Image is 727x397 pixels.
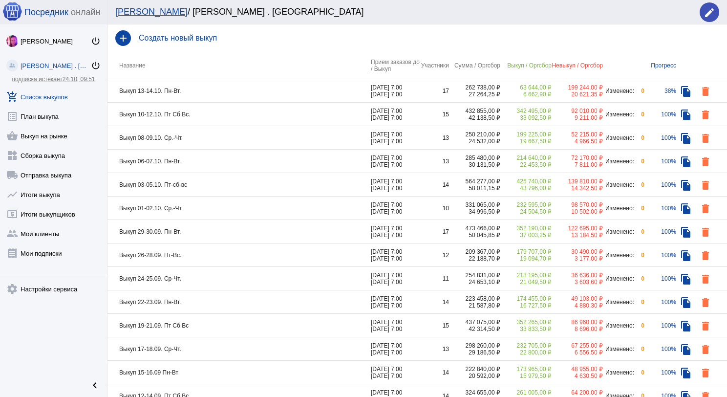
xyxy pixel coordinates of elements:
[635,205,644,212] div: 0
[371,220,420,243] td: [DATE] 7:00 [DATE] 7:00
[635,299,644,306] div: 0
[420,52,449,79] th: Участники
[500,272,552,279] div: 218 195,00 ₽
[680,179,692,191] mat-icon: file_copy
[449,255,500,262] div: 22 188,70 ₽
[449,52,500,79] th: Сумма / Оргсбор
[644,126,676,150] td: 100%
[603,134,635,141] div: Изменено:
[680,273,692,285] mat-icon: file_copy
[552,366,603,373] div: 48 955,00 ₽
[371,126,420,150] td: [DATE] 7:00 [DATE] 7:00
[449,248,500,255] div: 209 367,00 ₽
[63,76,95,83] span: 24.10, 09:51
[371,173,420,197] td: [DATE] 7:00 [DATE] 7:00
[644,267,676,290] td: 100%
[107,103,371,126] td: Выкуп 10-12.10. Пт Сб Вс.
[603,228,635,235] div: Изменено:
[552,91,603,98] div: 20 621,35 ₽
[371,314,420,337] td: [DATE] 7:00 [DATE] 7:00
[107,173,371,197] td: Выкуп 03-05.10. Пт-сб-вс
[500,178,552,185] div: 425 740,00 ₽
[552,178,603,185] div: 139 810,00 ₽
[644,197,676,220] td: 100%
[552,114,603,121] div: 9 211,00 ₽
[552,185,603,192] div: 14 342,50 ₽
[700,203,711,215] mat-icon: delete
[552,302,603,309] div: 4 880,30 ₽
[6,130,18,142] mat-icon: shopping_basket
[500,185,552,192] div: 43 796,00 ₽
[449,349,500,356] div: 29 186,50 ₽
[371,52,420,79] th: Прием заказов до / Выкуп
[500,131,552,138] div: 199 225,00 ₽
[680,320,692,332] mat-icon: file_copy
[500,138,552,145] div: 19 667,50 ₽
[371,267,420,290] td: [DATE] 7:00 [DATE] 7:00
[500,279,552,286] div: 21 049,50 ₽
[644,337,676,361] td: 100%
[700,250,711,262] mat-icon: delete
[500,319,552,326] div: 352 265,00 ₽
[644,52,676,79] th: Прогресс
[552,326,603,332] div: 8 696,00 ₽
[603,299,635,306] div: Изменено:
[449,208,500,215] div: 34 996,50 ₽
[500,373,552,379] div: 15 979,50 ₽
[420,173,449,197] td: 14
[91,36,101,46] mat-icon: power_settings_new
[552,154,603,161] div: 72 170,00 ₽
[89,379,101,391] mat-icon: chevron_left
[6,283,18,295] mat-icon: settings
[139,34,719,43] h4: Создать новый выкуп
[635,346,644,353] div: 0
[2,1,22,21] img: apple-icon-60x60.png
[500,225,552,232] div: 352 190,00 ₽
[500,389,552,396] div: 261 005,00 ₽
[107,337,371,361] td: Выкуп 17-18.09. Ср-Чт.
[6,228,18,240] mat-icon: group
[449,138,500,145] div: 24 532,00 ₽
[107,197,371,220] td: Выкуп 01-02.10. Ср.-Чт.
[644,361,676,384] td: 100%
[449,108,500,114] div: 432 855,00 ₽
[552,138,603,145] div: 4 966,50 ₽
[552,295,603,302] div: 49 103,00 ₽
[500,366,552,373] div: 173 965,00 ₽
[500,91,552,98] div: 6 662,90 ₽
[500,154,552,161] div: 214 640,00 ₽
[449,114,500,121] div: 42 138,50 ₽
[449,366,500,373] div: 222 840,00 ₽
[680,344,692,355] mat-icon: file_copy
[603,346,635,353] div: Изменено:
[500,108,552,114] div: 342 495,00 ₽
[500,232,552,239] div: 37 003,25 ₽
[644,243,676,267] td: 100%
[500,248,552,255] div: 179 707,00 ₽
[500,349,552,356] div: 22 800,00 ₽
[420,103,449,126] td: 15
[552,108,603,114] div: 92 010,00 ₽
[6,60,18,71] img: community_200.png
[107,290,371,314] td: Выкуп 22-23.09. Пн-Вт.
[552,161,603,168] div: 7 811,00 ₽
[420,243,449,267] td: 12
[552,52,603,79] th: Невыкуп / Оргсбор
[420,314,449,337] td: 15
[449,161,500,168] div: 30 131,50 ₽
[449,185,500,192] div: 58 011,15 ₽
[12,76,95,83] a: подписка истекает24.10, 09:51
[603,88,635,94] div: Изменено:
[680,250,692,262] mat-icon: file_copy
[603,369,635,376] div: Изменено:
[420,220,449,243] td: 17
[603,181,635,188] div: Изменено:
[21,62,91,69] div: [PERSON_NAME] . [GEOGRAPHIC_DATA]
[449,201,500,208] div: 331 065,00 ₽
[552,201,603,208] div: 98 570,00 ₽
[700,156,711,168] mat-icon: delete
[115,7,690,17] div: / [PERSON_NAME] . [GEOGRAPHIC_DATA]
[680,86,692,97] mat-icon: file_copy
[420,197,449,220] td: 10
[552,84,603,91] div: 199 244,00 ₽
